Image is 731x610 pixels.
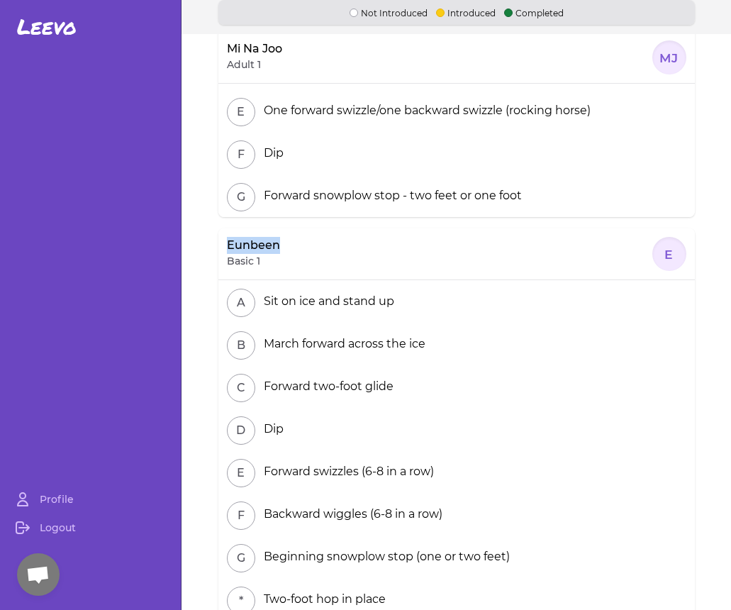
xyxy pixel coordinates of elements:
[258,548,510,565] div: Beginning snowplow stop (one or two feet)
[227,289,255,317] button: A
[258,335,425,353] div: March forward across the ice
[258,145,284,162] div: Dip
[227,544,255,572] button: G
[6,514,175,542] a: Logout
[227,459,255,487] button: E
[227,140,255,169] button: F
[227,183,255,211] button: G
[258,591,386,608] div: Two-foot hop in place
[258,463,434,480] div: Forward swizzles (6-8 in a row)
[227,331,255,360] button: B
[6,485,175,514] a: Profile
[436,6,496,19] p: Introduced
[258,187,522,204] div: Forward snowplow stop - two feet or one foot
[227,416,255,445] button: D
[227,374,255,402] button: C
[227,254,260,268] p: Basic 1
[227,57,261,72] p: Adult 1
[227,98,255,126] button: E
[227,501,255,530] button: F
[227,237,280,254] p: Eunbeen
[258,421,284,438] div: Dip
[258,102,591,119] div: One forward swizzle/one backward swizzle (rocking horse)
[17,553,60,596] div: 채팅 열기
[504,6,564,19] p: Completed
[258,506,442,523] div: Backward wiggles (6-8 in a row)
[258,378,394,395] div: Forward two-foot glide
[258,293,394,310] div: Sit on ice and stand up
[17,14,77,40] span: Leevo
[227,40,282,57] p: Mi Na Joo
[350,6,428,19] p: Not Introduced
